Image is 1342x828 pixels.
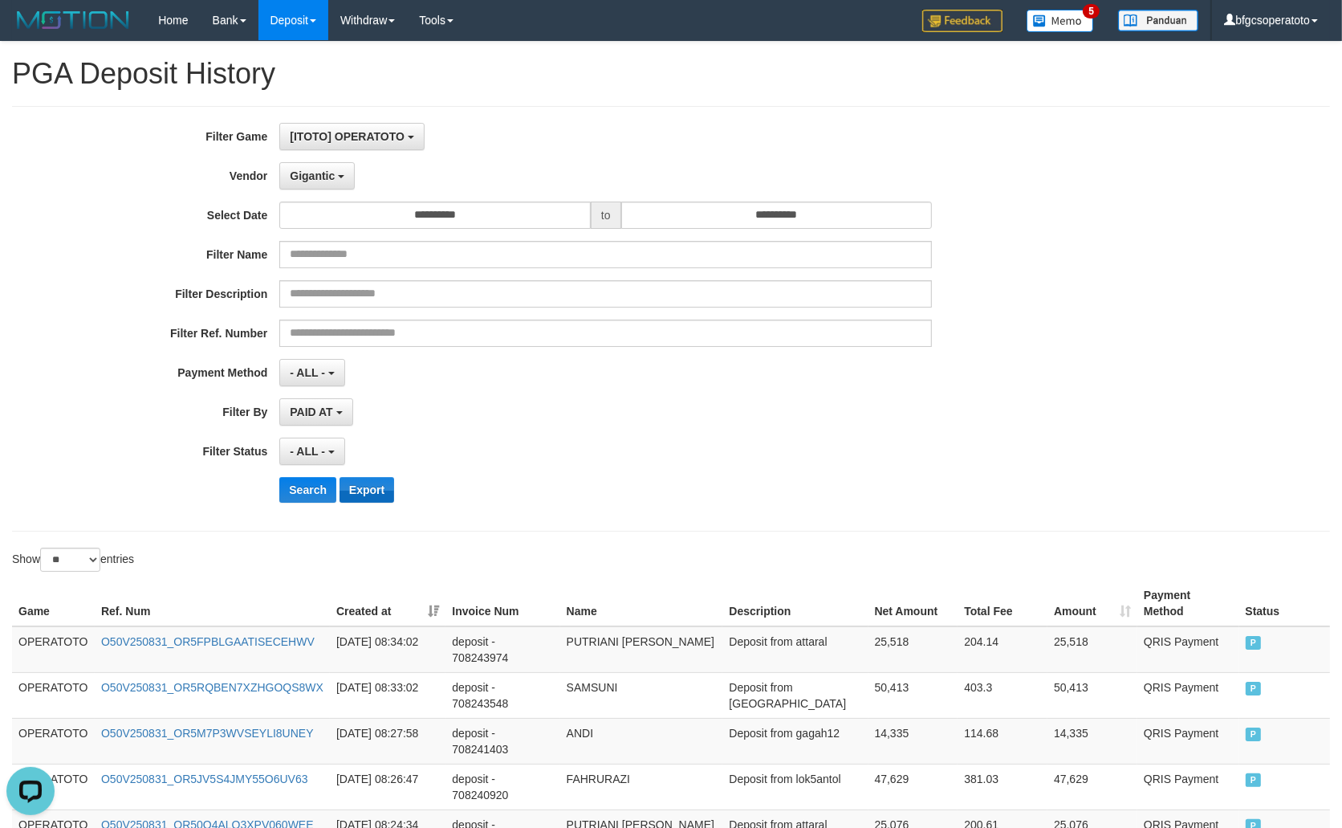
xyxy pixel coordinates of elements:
button: Open LiveChat chat widget [6,6,55,55]
th: Amount: activate to sort column ascending [1047,581,1137,626]
td: Deposit from [GEOGRAPHIC_DATA] [722,672,868,718]
span: to [591,202,621,229]
td: OPERATOTO [12,672,95,718]
span: Gigantic [290,169,335,182]
button: Export [340,477,394,503]
td: deposit - 708243548 [445,672,559,718]
img: panduan.png [1118,10,1198,31]
span: PAID AT [290,406,332,418]
td: OPERATOTO [12,626,95,673]
th: Description [722,581,868,626]
th: Invoice Num [445,581,559,626]
span: - ALL - [290,445,325,458]
td: Deposit from lok5antol [722,764,868,810]
select: Showentries [40,548,100,572]
td: 47,629 [868,764,958,810]
button: - ALL - [279,359,344,386]
td: 47,629 [1047,764,1137,810]
th: Total Fee [958,581,1047,626]
span: - ALL - [290,366,325,379]
button: - ALL - [279,438,344,465]
th: Name [560,581,723,626]
span: [ITOTO] OPERATOTO [290,130,405,143]
span: PAID [1246,682,1262,695]
td: 50,413 [1047,672,1137,718]
td: [DATE] 08:33:02 [330,672,445,718]
a: O50V250831_OR5FPBLGAATISECEHWV [101,635,315,648]
td: [DATE] 08:26:47 [330,764,445,810]
td: QRIS Payment [1137,626,1239,673]
td: 403.3 [958,672,1047,718]
a: O50V250831_OR5M7P3WVSEYLI8UNEY [101,727,314,740]
img: Feedback.jpg [922,10,1002,32]
td: SAMSUNI [560,672,723,718]
td: Deposit from attaral [722,626,868,673]
td: PUTRIANI [PERSON_NAME] [560,626,723,673]
td: FAHRURAZI [560,764,723,810]
button: Gigantic [279,162,355,190]
button: Search [279,477,336,503]
th: Status [1239,581,1330,626]
td: ANDI [560,718,723,764]
button: [ITOTO] OPERATOTO [279,123,425,150]
td: 50,413 [868,672,958,718]
span: PAID [1246,636,1262,650]
td: deposit - 708243974 [445,626,559,673]
td: Deposit from gagah12 [722,718,868,764]
button: PAID AT [279,398,352,426]
img: MOTION_logo.png [12,8,134,32]
span: 5 [1083,4,1100,18]
td: [DATE] 08:27:58 [330,718,445,764]
td: QRIS Payment [1137,672,1239,718]
td: 14,335 [1047,718,1137,764]
th: Created at: activate to sort column ascending [330,581,445,626]
img: Button%20Memo.svg [1027,10,1094,32]
td: OPERATOTO [12,718,95,764]
td: deposit - 708240920 [445,764,559,810]
h1: PGA Deposit History [12,58,1330,90]
th: Net Amount [868,581,958,626]
th: Ref. Num [95,581,330,626]
th: Payment Method [1137,581,1239,626]
td: 14,335 [868,718,958,764]
th: Game [12,581,95,626]
td: QRIS Payment [1137,718,1239,764]
td: QRIS Payment [1137,764,1239,810]
td: [DATE] 08:34:02 [330,626,445,673]
td: 381.03 [958,764,1047,810]
span: PAID [1246,773,1262,787]
a: O50V250831_OR5RQBEN7XZHGOQS8WX [101,681,323,694]
a: O50V250831_OR5JV5S4JMY55O6UV63 [101,773,308,785]
td: 25,518 [1047,626,1137,673]
td: 204.14 [958,626,1047,673]
span: PAID [1246,728,1262,741]
label: Show entries [12,548,134,572]
td: 25,518 [868,626,958,673]
td: deposit - 708241403 [445,718,559,764]
td: 114.68 [958,718,1047,764]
